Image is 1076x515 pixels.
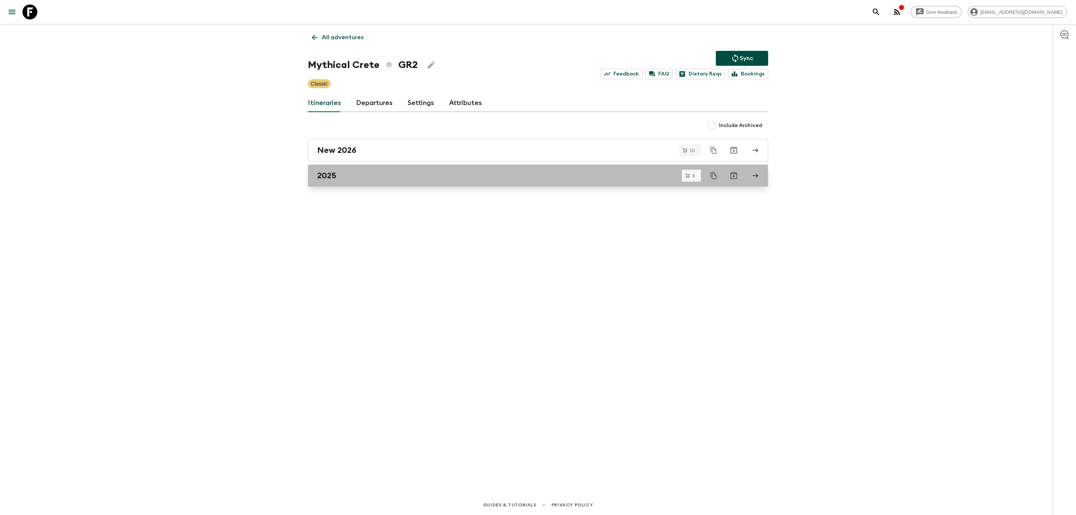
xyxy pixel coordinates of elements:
a: FAQ [646,69,673,79]
a: Attributes [449,94,482,112]
div: [EMAIL_ADDRESS][DOMAIN_NAME] [968,6,1067,18]
h1: Mythical Crete GR2 [308,58,418,73]
a: Feedback [601,69,643,79]
span: Give feedback [922,9,961,15]
span: Include Archived [719,122,762,129]
button: menu [4,4,19,19]
a: Give feedback [910,6,962,18]
button: Duplicate [707,169,720,182]
a: Itineraries [308,94,341,112]
h2: New 2026 [317,145,356,155]
p: Sync [740,54,753,63]
span: 9 [688,173,699,178]
p: All adventures [322,33,364,42]
a: Settings [408,94,434,112]
a: All adventures [308,30,368,45]
button: search adventures [869,4,884,19]
p: Classic [311,80,328,87]
a: Guides & Tutorials [483,501,537,509]
button: Duplicate [707,144,720,157]
button: Archive [726,168,741,183]
a: Privacy Policy [551,501,593,509]
button: Archive [726,143,741,158]
a: 2025 [308,164,768,187]
button: Sync adventure departures to the booking engine [716,51,768,66]
h2: 2025 [317,171,336,181]
a: Departures [356,94,393,112]
span: [EMAIL_ADDRESS][DOMAIN_NAME] [976,9,1067,15]
button: Edit Adventure Title [424,58,439,73]
span: 10 [685,148,699,153]
a: Bookings [728,69,768,79]
a: New 2026 [308,139,768,161]
a: Dietary Reqs [676,69,725,79]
